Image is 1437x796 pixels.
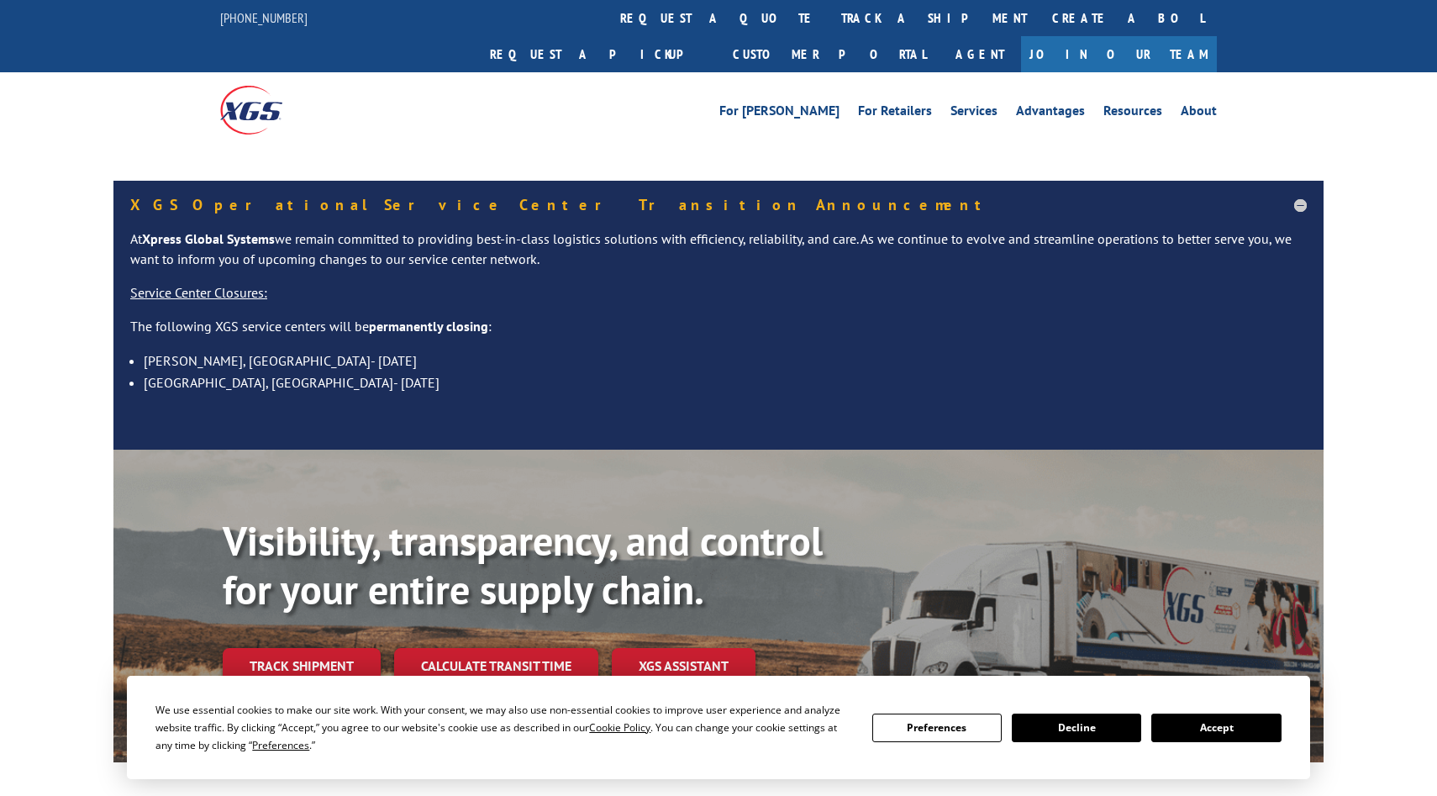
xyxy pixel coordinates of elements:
strong: permanently closing [369,318,488,335]
h5: XGS Operational Service Center Transition Announcement [130,198,1307,213]
p: At we remain committed to providing best-in-class logistics solutions with efficiency, reliabilit... [130,229,1307,283]
button: Preferences [872,714,1002,742]
a: For Retailers [858,104,932,123]
span: Cookie Policy [589,720,650,735]
b: Visibility, transparency, and control for your entire supply chain. [223,514,823,615]
a: Calculate transit time [394,648,598,684]
a: Request a pickup [477,36,720,72]
div: We use essential cookies to make our site work. With your consent, we may also use non-essential ... [155,701,851,754]
button: Decline [1012,714,1141,742]
a: About [1181,104,1217,123]
li: [GEOGRAPHIC_DATA], [GEOGRAPHIC_DATA]- [DATE] [144,372,1307,393]
a: Customer Portal [720,36,939,72]
a: For [PERSON_NAME] [719,104,840,123]
a: XGS ASSISTANT [612,648,755,684]
button: Accept [1151,714,1281,742]
u: Service Center Closures: [130,284,267,301]
a: Track shipment [223,648,381,683]
span: Preferences [252,738,309,752]
a: Resources [1103,104,1162,123]
li: [PERSON_NAME], [GEOGRAPHIC_DATA]- [DATE] [144,350,1307,372]
a: [PHONE_NUMBER] [220,9,308,26]
a: Advantages [1016,104,1085,123]
a: Agent [939,36,1021,72]
p: The following XGS service centers will be : [130,317,1307,351]
strong: Xpress Global Systems [142,230,275,247]
a: Services [950,104,997,123]
div: Cookie Consent Prompt [127,676,1310,779]
a: Join Our Team [1021,36,1217,72]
